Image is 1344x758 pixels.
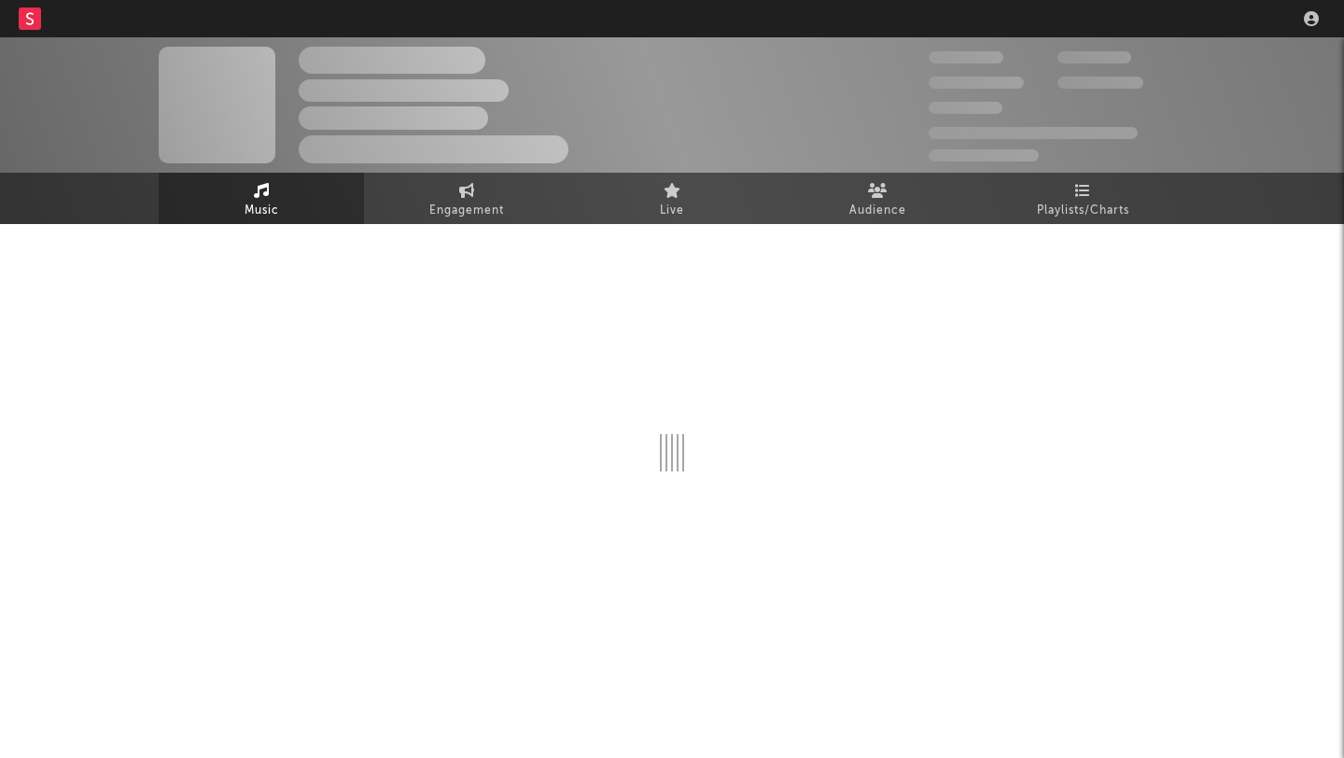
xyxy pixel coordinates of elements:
span: Jump Score: 85.0 [929,149,1039,161]
span: Engagement [429,200,504,222]
a: Playlists/Charts [980,173,1185,224]
span: Music [245,200,279,222]
span: 1,000,000 [1057,77,1143,89]
span: 100,000 [1057,51,1131,63]
a: Live [569,173,775,224]
a: Music [159,173,364,224]
span: 50,000,000 Monthly Listeners [929,127,1138,139]
span: 100,000 [929,102,1002,114]
span: Live [660,200,684,222]
span: 50,000,000 [929,77,1024,89]
span: 300,000 [929,51,1003,63]
a: Engagement [364,173,569,224]
a: Audience [775,173,980,224]
span: Audience [849,200,906,222]
span: Playlists/Charts [1037,200,1129,222]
